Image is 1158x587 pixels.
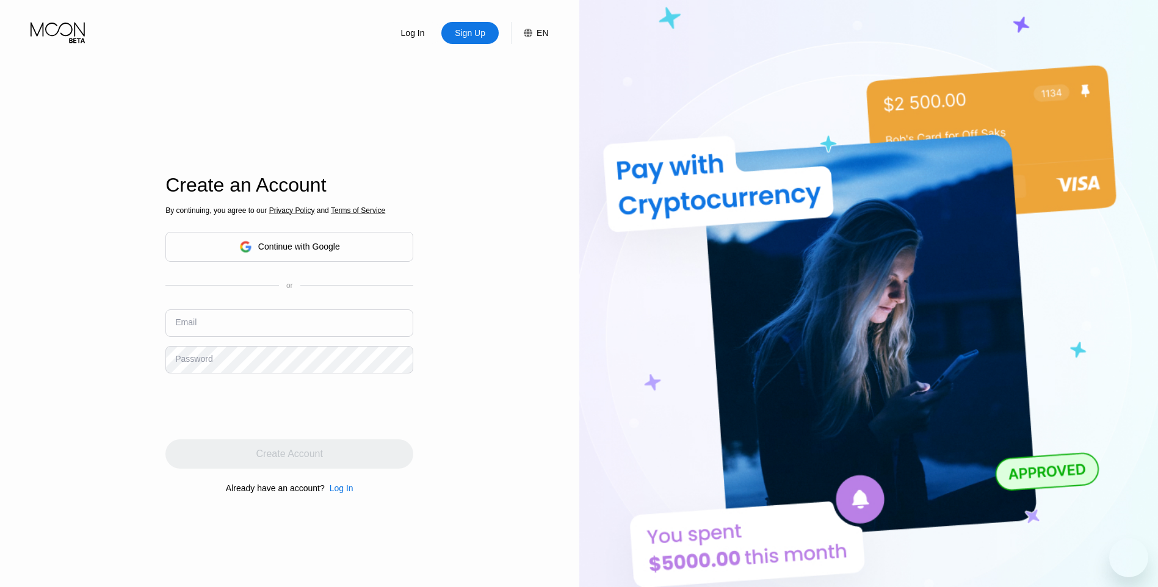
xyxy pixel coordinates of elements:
[165,232,413,262] div: Continue with Google
[175,317,197,327] div: Email
[454,27,487,39] div: Sign Up
[1109,538,1148,577] iframe: Przycisk umożliwiający otwarcie okna komunikatora
[258,242,340,251] div: Continue with Google
[286,281,293,290] div: or
[384,22,441,44] div: Log In
[165,383,351,430] iframe: reCAPTCHA
[165,206,413,215] div: By continuing, you agree to our
[314,206,331,215] span: and
[400,27,426,39] div: Log In
[325,483,353,493] div: Log In
[165,174,413,196] div: Create an Account
[226,483,325,493] div: Already have an account?
[537,28,548,38] div: EN
[331,206,385,215] span: Terms of Service
[330,483,353,493] div: Log In
[175,354,212,364] div: Password
[441,22,499,44] div: Sign Up
[511,22,548,44] div: EN
[269,206,315,215] span: Privacy Policy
